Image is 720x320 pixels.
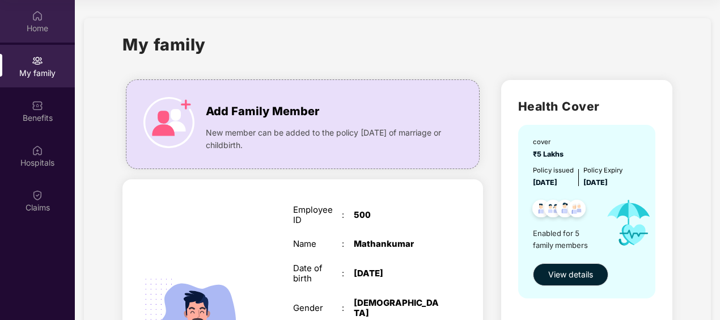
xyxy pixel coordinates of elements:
[551,196,579,224] img: svg+xml;base64,PHN2ZyB4bWxucz0iaHR0cDovL3d3dy53My5vcmcvMjAwMC9zdmciIHdpZHRoPSI0OC45NDMiIGhlaWdodD...
[354,239,439,249] div: Mathankumar
[293,205,342,225] div: Employee ID
[293,263,342,284] div: Date of birth
[206,103,319,120] span: Add Family Member
[143,97,194,148] img: icon
[32,100,43,111] img: svg+xml;base64,PHN2ZyBpZD0iQmVuZWZpdHMiIHhtbG5zPSJodHRwOi8vd3d3LnczLm9yZy8yMDAwL3N2ZyIgd2lkdGg9Ij...
[32,145,43,156] img: svg+xml;base64,PHN2ZyBpZD0iSG9zcGl0YWxzIiB4bWxucz0iaHR0cDovL3d3dy53My5vcmcvMjAwMC9zdmciIHdpZHRoPS...
[122,32,206,57] h1: My family
[583,178,608,187] span: [DATE]
[32,190,43,201] img: svg+xml;base64,PHN2ZyBpZD0iQ2xhaW0iIHhtbG5zPSJodHRwOi8vd3d3LnczLm9yZy8yMDAwL3N2ZyIgd2lkdGg9IjIwIi...
[206,127,444,151] span: New member can be added to the policy [DATE] of marriage or childbirth.
[539,196,567,224] img: svg+xml;base64,PHN2ZyB4bWxucz0iaHR0cDovL3d3dy53My5vcmcvMjAwMC9zdmciIHdpZHRoPSI0OC45MTUiIGhlaWdodD...
[518,97,655,116] h2: Health Cover
[354,210,439,220] div: 500
[597,188,660,258] img: icon
[293,303,342,313] div: Gender
[32,55,43,66] img: svg+xml;base64,PHN2ZyB3aWR0aD0iMjAiIGhlaWdodD0iMjAiIHZpZXdCb3g9IjAgMCAyMCAyMCIgZmlsbD0ibm9uZSIgeG...
[533,137,567,148] div: cover
[342,239,354,249] div: :
[533,228,597,251] span: Enabled for 5 family members
[533,166,574,176] div: Policy issued
[583,166,622,176] div: Policy Expiry
[533,178,557,187] span: [DATE]
[563,196,591,224] img: svg+xml;base64,PHN2ZyB4bWxucz0iaHR0cDovL3d3dy53My5vcmcvMjAwMC9zdmciIHdpZHRoPSI0OC45NDMiIGhlaWdodD...
[293,239,342,249] div: Name
[32,10,43,22] img: svg+xml;base64,PHN2ZyBpZD0iSG9tZSIgeG1sbnM9Imh0dHA6Ly93d3cudzMub3JnLzIwMDAvc3ZnIiB3aWR0aD0iMjAiIG...
[342,268,354,279] div: :
[533,263,608,286] button: View details
[533,150,567,158] span: ₹5 Lakhs
[354,298,439,318] div: [DEMOGRAPHIC_DATA]
[342,210,354,220] div: :
[354,268,439,279] div: [DATE]
[548,268,593,281] span: View details
[342,303,354,313] div: :
[527,196,555,224] img: svg+xml;base64,PHN2ZyB4bWxucz0iaHR0cDovL3d3dy53My5vcmcvMjAwMC9zdmciIHdpZHRoPSI0OC45NDMiIGhlaWdodD...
